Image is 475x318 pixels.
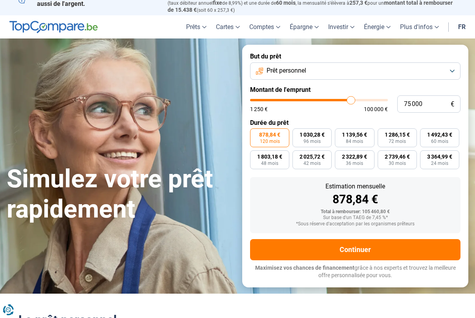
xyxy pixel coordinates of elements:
[385,132,410,137] span: 1 286,15 €
[303,161,321,166] span: 42 mois
[395,15,444,38] a: Plus d'infos
[245,15,285,38] a: Comptes
[261,161,278,166] span: 48 mois
[285,15,323,38] a: Épargne
[250,119,460,126] label: Durée du prêt
[250,53,460,60] label: But du prêt
[431,161,448,166] span: 24 mois
[427,132,452,137] span: 1 492,43 €
[256,183,454,190] div: Estimation mensuelle
[250,264,460,280] p: grâce à nos experts et trouvez la meilleure offre personnalisée pour vous.
[250,239,460,260] button: Continuer
[267,66,306,75] span: Prêt personnel
[257,154,282,159] span: 1 803,18 €
[346,161,363,166] span: 36 mois
[385,154,410,159] span: 2 739,46 €
[389,161,406,166] span: 30 mois
[300,132,325,137] span: 1 030,28 €
[389,139,406,144] span: 72 mois
[9,21,98,33] img: TopCompare
[250,106,268,112] span: 1 250 €
[342,154,367,159] span: 2 322,89 €
[359,15,395,38] a: Énergie
[346,139,363,144] span: 84 mois
[255,265,354,271] span: Maximisez vos chances de financement
[259,132,280,137] span: 878,84 €
[342,132,367,137] span: 1 139,56 €
[256,215,454,221] div: Sur base d'un TAEG de 7,45 %*
[453,15,470,38] a: fr
[260,139,280,144] span: 120 mois
[364,106,388,112] span: 100 000 €
[256,221,454,227] div: *Sous réserve d'acceptation par les organismes prêteurs
[256,209,454,215] div: Total à rembourser: 105 460,80 €
[250,62,460,80] button: Prêt personnel
[451,101,454,108] span: €
[323,15,359,38] a: Investir
[250,86,460,93] label: Montant de l'emprunt
[427,154,452,159] span: 3 364,99 €
[300,154,325,159] span: 2 025,72 €
[181,15,211,38] a: Prêts
[303,139,321,144] span: 96 mois
[256,194,454,205] div: 878,84 €
[431,139,448,144] span: 60 mois
[7,164,233,225] h1: Simulez votre prêt rapidement
[211,15,245,38] a: Cartes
